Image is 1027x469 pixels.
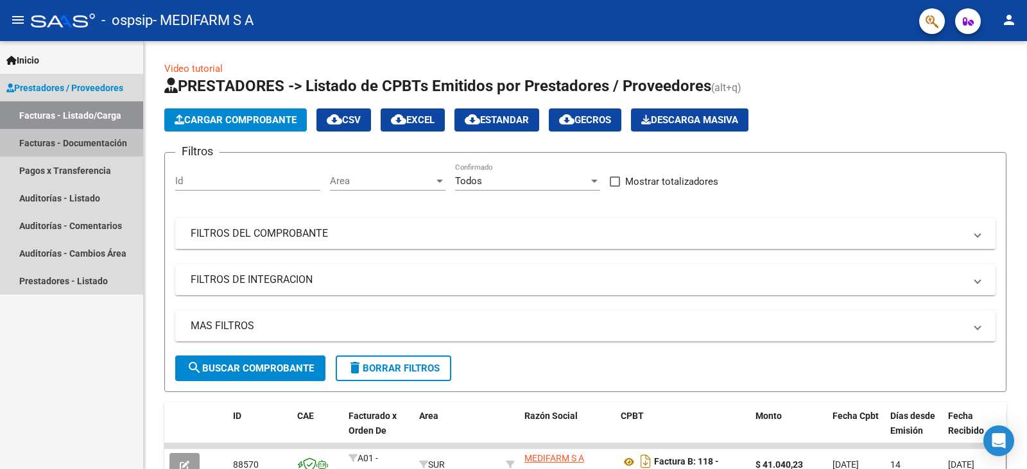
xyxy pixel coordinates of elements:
[414,402,501,459] datatable-header-cell: Area
[885,402,943,459] datatable-header-cell: Días desde Emisión
[327,114,361,126] span: CSV
[519,402,616,459] datatable-header-cell: Razón Social
[455,175,482,187] span: Todos
[292,402,343,459] datatable-header-cell: CAE
[549,108,621,132] button: Gecros
[616,402,750,459] datatable-header-cell: CPBT
[164,63,223,74] a: Video tutorial
[621,411,644,421] span: CPBT
[1001,12,1017,28] mat-icon: person
[101,6,153,35] span: - ospsip
[948,411,984,436] span: Fecha Recibido
[187,360,202,375] mat-icon: search
[343,402,414,459] datatable-header-cell: Facturado x Orden De
[347,362,440,374] span: Borrar Filtros
[983,425,1014,456] div: Open Intercom Messenger
[330,175,434,187] span: Area
[175,264,996,295] mat-expansion-panel-header: FILTROS DE INTEGRACION
[943,402,1001,459] datatable-header-cell: Fecha Recibido
[755,411,782,421] span: Monto
[175,311,996,341] mat-expansion-panel-header: MAS FILTROS
[233,411,241,421] span: ID
[381,108,445,132] button: EXCEL
[559,114,611,126] span: Gecros
[187,362,314,374] span: Buscar Comprobante
[890,411,935,436] span: Días desde Emisión
[175,114,297,126] span: Cargar Comprobante
[631,108,748,132] app-download-masive: Descarga masiva de comprobantes (adjuntos)
[327,112,342,127] mat-icon: cloud_download
[191,319,965,333] mat-panel-title: MAS FILTROS
[454,108,539,132] button: Estandar
[524,453,584,463] span: MEDIFARM S A
[10,12,26,28] mat-icon: menu
[391,114,435,126] span: EXCEL
[631,108,748,132] button: Descarga Masiva
[316,108,371,132] button: CSV
[524,411,578,421] span: Razón Social
[191,226,965,241] mat-panel-title: FILTROS DEL COMPROBANTE
[153,6,254,35] span: - MEDIFARM S A
[465,112,480,127] mat-icon: cloud_download
[711,81,741,94] span: (alt+q)
[625,174,718,189] span: Mostrar totalizadores
[349,411,397,436] span: Facturado x Orden De
[164,108,307,132] button: Cargar Comprobante
[164,77,711,95] span: PRESTADORES -> Listado de CPBTs Emitidos por Prestadores / Proveedores
[191,273,965,287] mat-panel-title: FILTROS DE INTEGRACION
[6,53,39,67] span: Inicio
[228,402,292,459] datatable-header-cell: ID
[833,411,879,421] span: Fecha Cpbt
[297,411,314,421] span: CAE
[347,360,363,375] mat-icon: delete
[750,402,827,459] datatable-header-cell: Monto
[336,355,451,381] button: Borrar Filtros
[641,114,738,126] span: Descarga Masiva
[465,114,529,126] span: Estandar
[419,411,438,421] span: Area
[175,218,996,249] mat-expansion-panel-header: FILTROS DEL COMPROBANTE
[6,81,123,95] span: Prestadores / Proveedores
[559,112,574,127] mat-icon: cloud_download
[175,355,325,381] button: Buscar Comprobante
[175,142,220,160] h3: Filtros
[827,402,885,459] datatable-header-cell: Fecha Cpbt
[391,112,406,127] mat-icon: cloud_download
